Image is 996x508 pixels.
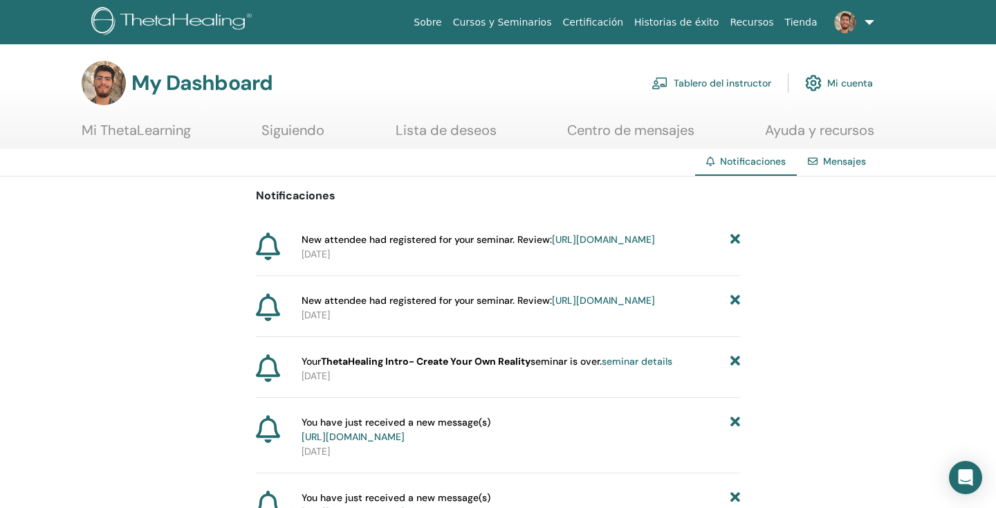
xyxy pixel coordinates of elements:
[256,188,740,204] p: Notificaciones
[261,122,324,149] a: Siguiendo
[91,7,257,38] img: logo.png
[602,355,672,368] a: seminar details
[552,233,655,246] a: [URL][DOMAIN_NAME]
[805,68,873,98] a: Mi cuenta
[396,122,497,149] a: Lista de deseos
[780,10,823,35] a: Tienda
[567,122,694,149] a: Centro de mensajes
[302,444,740,459] p: [DATE]
[765,122,874,149] a: Ayuda y recursos
[302,293,655,308] span: New attendee had registered for your seminar. Review:
[82,61,126,105] img: default.jpg
[552,294,655,307] a: [URL][DOMAIN_NAME]
[834,11,856,33] img: default.jpg
[823,155,866,167] a: Mensajes
[321,355,531,368] strong: ThetaHealing Intro- Create Your Own Reality
[652,77,668,89] img: chalkboard-teacher.svg
[302,430,405,443] a: [URL][DOMAIN_NAME]
[720,155,786,167] span: Notificaciones
[629,10,724,35] a: Historias de éxito
[302,369,740,383] p: [DATE]
[131,71,273,96] h3: My Dashboard
[302,247,740,262] p: [DATE]
[302,354,672,369] span: Your seminar is over.
[302,308,740,323] p: [DATE]
[302,415,490,444] span: You have just received a new message(s)
[448,10,557,35] a: Cursos y Seminarios
[302,233,655,247] span: New attendee had registered for your seminar. Review:
[949,461,982,494] div: Open Intercom Messenger
[724,10,779,35] a: Recursos
[82,122,191,149] a: Mi ThetaLearning
[408,10,447,35] a: Sobre
[557,10,629,35] a: Certificación
[652,68,771,98] a: Tablero del instructor
[805,71,822,95] img: cog.svg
